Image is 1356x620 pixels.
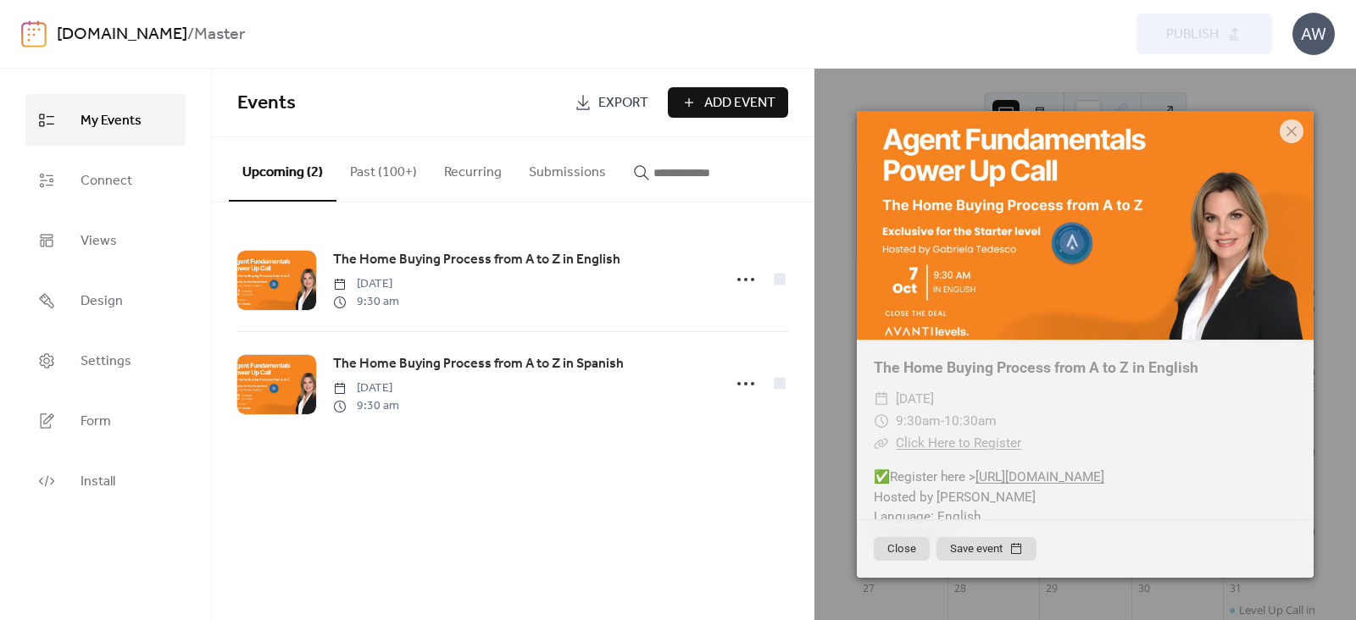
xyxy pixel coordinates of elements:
[874,432,889,454] div: ​
[896,413,941,429] span: 9:30am
[25,214,186,266] a: Views
[944,413,997,429] span: 10:30am
[333,293,399,311] span: 9:30 am
[81,468,115,495] span: Install
[57,19,187,51] a: [DOMAIN_NAME]
[81,348,131,374] span: Settings
[25,455,186,507] a: Install
[25,335,186,386] a: Settings
[81,168,132,194] span: Connect
[896,435,1021,451] a: Click Here to Register
[704,93,775,113] span: Add Event
[598,93,648,113] span: Export
[857,468,1314,545] div: ✅Register here > Hosted by [PERSON_NAME] Language: English Level: Starter
[333,353,624,375] a: The Home Buying Process from A to Z in Spanish
[874,359,1198,376] a: The Home Buying Process from A to Z in English
[25,395,186,446] a: Form
[81,228,117,254] span: Views
[81,408,111,435] span: Form
[975,469,1104,484] a: [URL][DOMAIN_NAME]
[874,537,930,561] button: Close
[21,20,47,47] img: logo
[333,397,399,415] span: 9:30 am
[941,413,944,429] span: -
[896,388,934,410] span: [DATE]
[874,410,889,432] div: ​
[431,137,515,200] button: Recurring
[874,388,889,410] div: ​
[81,288,123,314] span: Design
[515,137,620,200] button: Submissions
[237,85,296,122] span: Events
[1292,13,1335,55] div: AW
[333,249,620,271] a: The Home Buying Process from A to Z in English
[333,354,624,374] span: The Home Buying Process from A to Z in Spanish
[333,250,620,270] span: The Home Buying Process from A to Z in English
[194,19,245,51] b: Master
[936,537,1036,561] button: Save event
[333,379,399,397] span: [DATE]
[229,137,336,202] button: Upcoming (2)
[333,275,399,293] span: [DATE]
[25,94,186,146] a: My Events
[25,274,186,326] a: Design
[25,154,186,206] a: Connect
[668,87,788,118] button: Add Event
[336,137,431,200] button: Past (100+)
[81,108,142,134] span: My Events
[187,19,194,51] b: /
[562,87,661,118] a: Export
